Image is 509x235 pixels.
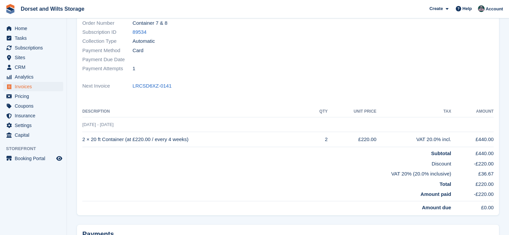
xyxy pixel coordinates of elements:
[3,121,63,130] a: menu
[3,92,63,101] a: menu
[451,178,494,188] td: £220.00
[15,130,55,140] span: Capital
[18,3,87,14] a: Dorset and Wilts Storage
[15,121,55,130] span: Settings
[420,191,451,197] strong: Amount paid
[376,106,451,117] th: Tax
[82,106,310,117] th: Description
[15,92,55,101] span: Pricing
[133,82,172,90] a: LRCSD6XZ-0141
[15,43,55,52] span: Subscriptions
[3,24,63,33] a: menu
[133,47,144,54] span: Card
[422,205,451,210] strong: Amount due
[3,111,63,120] a: menu
[3,53,63,62] a: menu
[133,37,155,45] span: Automatic
[15,24,55,33] span: Home
[429,5,443,12] span: Create
[133,65,135,73] span: 1
[376,136,451,143] div: VAT 20.0% incl.
[328,106,376,117] th: Unit Price
[82,122,113,127] span: [DATE] - [DATE]
[3,33,63,43] a: menu
[451,167,494,178] td: £36.67
[15,154,55,163] span: Booking Portal
[462,5,472,12] span: Help
[3,130,63,140] a: menu
[451,106,494,117] th: Amount
[55,154,63,162] a: Preview store
[431,150,451,156] strong: Subtotal
[451,132,494,147] td: £440.00
[3,72,63,82] a: menu
[15,63,55,72] span: CRM
[3,43,63,52] a: menu
[15,111,55,120] span: Insurance
[486,6,503,12] span: Account
[310,132,328,147] td: 2
[82,157,451,168] td: Discount
[439,181,451,187] strong: Total
[451,201,494,211] td: £0.00
[15,101,55,111] span: Coupons
[3,154,63,163] a: menu
[133,28,147,36] a: 89534
[15,72,55,82] span: Analytics
[3,82,63,91] a: menu
[82,132,310,147] td: 2 × 20 ft Container (at £220.00 / every 4 weeks)
[82,65,133,73] span: Payment Attempts
[15,82,55,91] span: Invoices
[310,106,328,117] th: QTY
[451,188,494,201] td: -£220.00
[15,33,55,43] span: Tasks
[328,132,376,147] td: £220.00
[82,19,133,27] span: Order Number
[478,5,485,12] img: Steph Chick
[451,147,494,157] td: £440.00
[82,47,133,54] span: Payment Method
[82,37,133,45] span: Collection Type
[451,157,494,168] td: -£220.00
[5,4,15,14] img: stora-icon-8386f47178a22dfd0bd8f6a31ec36ba5ce8667c1dd55bd0f319d3a0aa187defe.svg
[15,53,55,62] span: Sites
[82,167,451,178] td: VAT 20% (20.0% inclusive)
[82,56,133,64] span: Payment Due Date
[6,145,67,152] span: Storefront
[3,101,63,111] a: menu
[82,82,133,90] span: Next Invoice
[82,28,133,36] span: Subscription ID
[3,63,63,72] a: menu
[133,19,167,27] span: Container 7 & 8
